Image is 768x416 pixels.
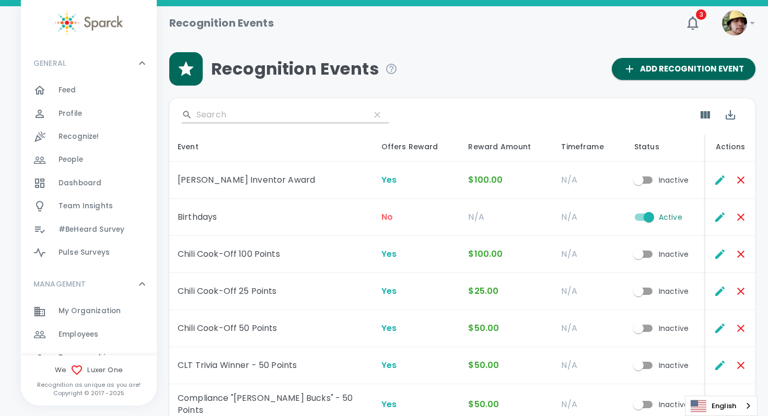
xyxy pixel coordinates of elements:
span: My Organization [59,306,121,316]
aside: Language selected: English [685,396,758,416]
span: Yes [381,248,397,260]
span: N/A [561,285,577,297]
span: N/A [561,174,577,186]
td: [PERSON_NAME] Inventor Award [169,162,373,199]
span: No [381,211,393,223]
button: Edit [709,394,730,415]
button: Edit [709,281,730,302]
span: Demographics [59,352,114,363]
a: Feed [21,79,157,102]
span: Recognition Events [211,58,398,79]
span: People [59,154,83,165]
h1: Recognition Events [169,15,274,31]
p: Inactive [659,249,689,259]
button: Remove Recognition Event [730,318,751,339]
p: Recognition as unique as you are! [21,381,157,389]
div: Status [634,140,697,153]
button: Edit [709,170,730,191]
button: Edit [709,207,730,228]
span: N/A [561,211,577,223]
td: Chili Cook-Off 100 Points [169,236,373,273]
span: 3 [696,9,706,20]
p: Inactive [659,360,689,371]
button: Remove Recognition Event [730,244,751,265]
div: Event [178,140,365,153]
span: N/A [468,211,484,223]
button: Edit [709,355,730,376]
a: Profile [21,102,157,125]
div: Language [685,396,758,416]
span: N/A [561,322,577,334]
a: My Organization [21,300,157,323]
span: $100.00 [468,174,503,186]
span: N/A [561,359,577,371]
a: #BeHeard Survey [21,218,157,241]
span: Yes [381,359,397,371]
span: $100.00 [468,248,503,260]
span: Yes [381,174,397,186]
p: Inactive [659,323,689,334]
a: Demographics [21,346,157,369]
a: Sparck logo [21,10,157,35]
span: Add Recognition Event [623,62,744,76]
a: Employees [21,323,157,346]
span: Dashboard [59,178,101,188]
td: Chili Cook-Off 50 Points [169,310,373,347]
a: Recognize! [21,125,157,148]
div: GENERAL [21,79,157,268]
a: English [685,396,757,415]
span: $25.00 [468,285,498,297]
span: Profile [59,109,82,119]
button: Edit [709,244,730,265]
td: CLT Trivia Winner - 50 Points [169,347,373,384]
span: Pulse Surveys [59,247,110,258]
button: Remove Recognition Event [730,355,751,376]
a: Pulse Surveys [21,241,157,264]
span: N/A [561,398,577,410]
button: Edit [709,318,730,339]
button: Remove Recognition Event [730,170,751,191]
p: MANAGEMENT [33,279,86,289]
a: Dashboard [21,172,157,195]
button: Export [718,102,743,127]
span: N/A [561,248,577,260]
td: Chili Cook-Off 25 Points [169,273,373,310]
p: GENERAL [33,58,66,68]
div: GENERAL [21,47,157,79]
a: Team Insights [21,195,157,218]
img: Sparck logo [55,10,123,35]
span: $50.00 [468,359,499,371]
p: Copyright © 2017 - 2025 [21,389,157,397]
div: MANAGEMENT [21,268,157,300]
div: Timeframe [561,140,617,153]
span: Recognize! [59,132,99,142]
span: $50.00 [468,398,499,410]
button: Add Recognition Event [612,58,755,80]
button: Remove Recognition Event [730,394,751,415]
span: Employees [59,329,98,340]
p: Inactive [659,286,689,296]
span: #BeHeard Survey [59,224,124,235]
input: Search [196,106,362,123]
p: Inactive [659,175,689,185]
button: Show Columns [693,102,718,127]
td: Birthdays [169,199,373,236]
div: Reward Amount [468,140,544,153]
p: Active [659,212,682,222]
button: 3 [680,10,705,35]
p: Inactive [659,399,689,410]
a: People [21,148,157,171]
span: Yes [381,398,397,410]
svg: Search [182,110,192,120]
